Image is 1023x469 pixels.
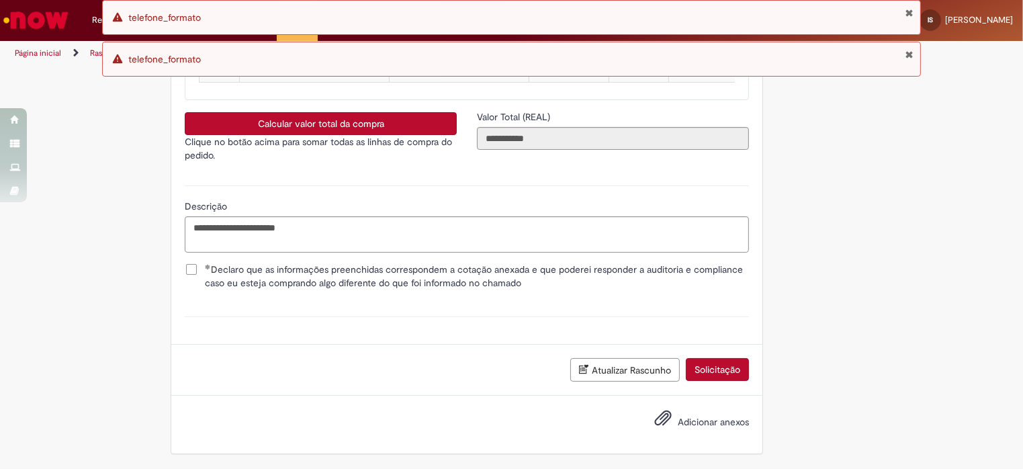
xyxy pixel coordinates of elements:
[686,358,749,381] button: Solicitação
[185,135,457,162] p: Clique no botão acima para somar todas as linhas de compra do pedido.
[905,49,914,60] button: Fechar Notificação
[205,264,211,269] span: Obrigatório Preenchido
[90,48,130,58] a: Rascunhos
[128,53,201,65] span: telefone_formato
[10,41,672,66] ul: Trilhas de página
[651,406,675,437] button: Adicionar anexos
[15,48,61,58] a: Página inicial
[477,111,553,123] span: Somente leitura - Valor Total (REAL)
[128,11,201,24] span: telefone_formato
[678,416,749,428] span: Adicionar anexos
[205,263,749,290] span: Declaro que as informações preenchidas correspondem a cotação anexada e que poderei responder a a...
[928,15,933,24] span: IS
[945,14,1013,26] span: [PERSON_NAME]
[1,7,71,34] img: ServiceNow
[185,112,457,135] button: Calcular valor total da compra
[185,216,749,253] textarea: Descrição
[905,7,914,18] button: Fechar Notificação
[185,200,230,212] span: Descrição
[92,13,139,27] span: Requisições
[570,358,680,382] button: Atualizar Rascunho
[477,127,749,150] input: Valor Total (REAL)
